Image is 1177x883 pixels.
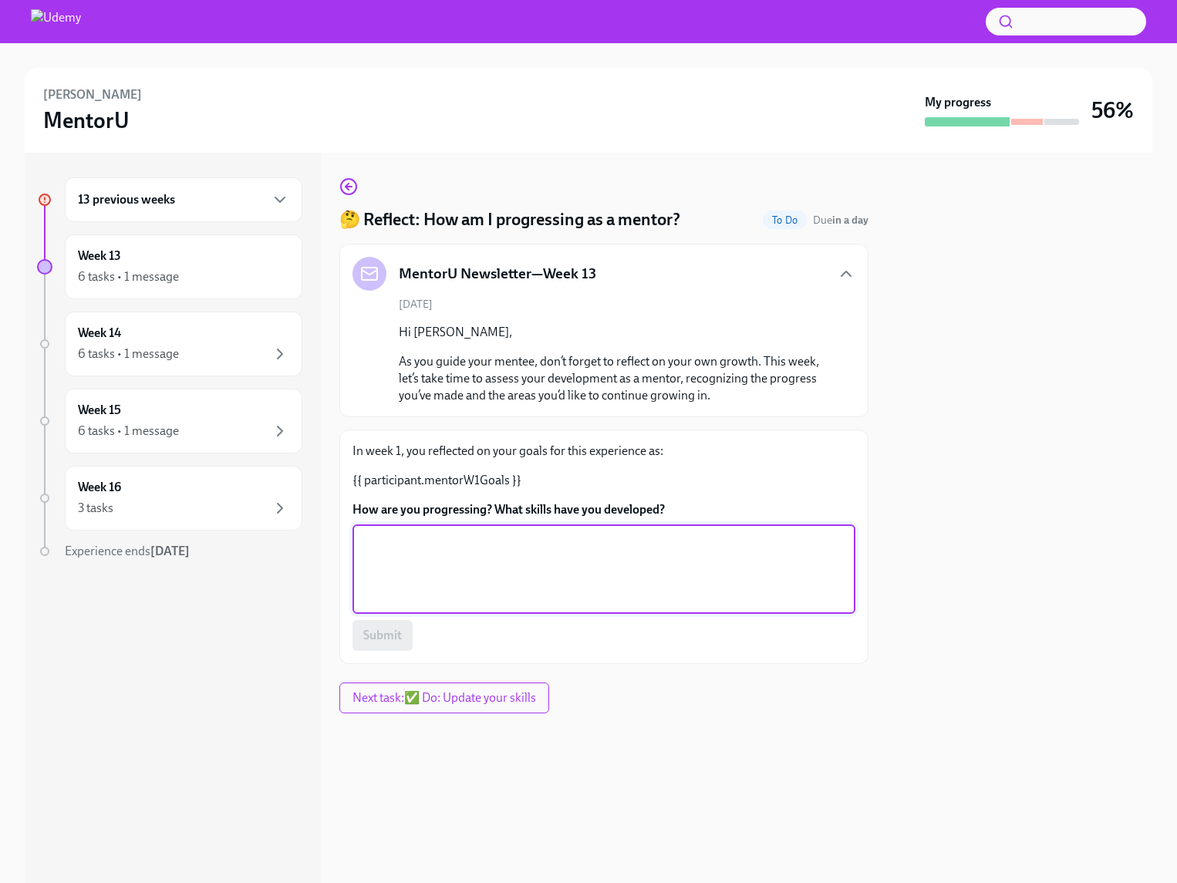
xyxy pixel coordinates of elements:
[813,214,868,227] span: Due
[78,423,179,440] div: 6 tasks • 1 message
[37,312,302,376] a: Week 146 tasks • 1 message
[399,297,433,312] span: [DATE]
[78,268,179,285] div: 6 tasks • 1 message
[352,501,855,518] label: How are you progressing? What skills have you developed?
[78,345,179,362] div: 6 tasks • 1 message
[65,177,302,222] div: 13 previous weeks
[352,443,855,460] p: In week 1, you reflected on your goals for this experience as:
[78,402,121,419] h6: Week 15
[339,208,680,231] h4: 🤔 Reflect: How am I progressing as a mentor?
[43,106,130,134] h3: MentorU
[78,248,121,265] h6: Week 13
[813,213,868,227] span: August 23rd, 2025 00:00
[399,264,596,284] h5: MentorU Newsletter—Week 13
[65,544,190,558] span: Experience ends
[352,690,536,706] span: Next task : ✅ Do: Update your skills
[78,191,175,208] h6: 13 previous weeks
[763,214,807,226] span: To Do
[832,214,868,227] strong: in a day
[399,324,831,341] p: Hi [PERSON_NAME],
[339,682,549,713] button: Next task:✅ Do: Update your skills
[37,466,302,531] a: Week 163 tasks
[352,472,855,489] p: {{ participant.mentorW1Goals }}
[1091,96,1134,124] h3: 56%
[78,325,121,342] h6: Week 14
[399,353,831,404] p: As you guide your mentee, don’t forget to reflect on your own growth. This week, let’s take time ...
[31,9,81,34] img: Udemy
[37,234,302,299] a: Week 136 tasks • 1 message
[78,479,121,496] h6: Week 16
[150,544,190,558] strong: [DATE]
[37,389,302,453] a: Week 156 tasks • 1 message
[925,94,991,111] strong: My progress
[78,500,113,517] div: 3 tasks
[43,86,142,103] h6: [PERSON_NAME]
